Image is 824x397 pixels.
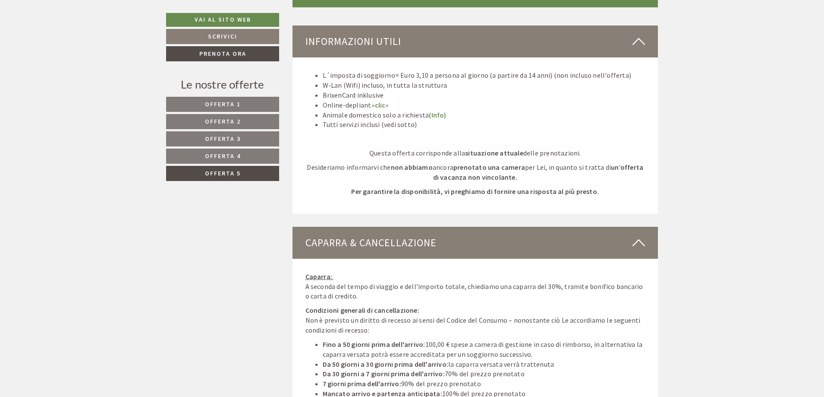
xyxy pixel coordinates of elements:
[323,340,645,359] li: 100,00 € spese a camera di gestione in caso di rimborso, in alternativa la caparra versata potrà ...
[305,306,419,314] strong: Condizioni generali di cancellazione:
[166,29,279,44] a: Scrivici
[205,118,241,125] span: Offerta 2
[323,369,445,378] strong: Da 30 giorni a 7 giorni prima dell'arrivo:
[323,110,645,120] li: Animale domestico solo a richiesta
[323,80,645,90] li: W-Lan (Wifi) incluso, in tutta la struttura
[305,272,645,302] p: A seconda del tempo di viaggio e dell’importo totale, chiediamo una caparra del 30%, tramite boni...
[305,305,645,335] p: Non è previsto un diritto di recesso ai sensi del Codice del Consumo – nonostante ciò Le accordia...
[305,148,645,158] p: Questa offerta corrisponde alla delle prenotazioni.
[205,100,241,108] span: Offerta 1
[166,76,279,92] div: Le nostre offerte
[292,227,658,259] div: Caparra & cancellazione
[323,70,645,80] li: L´imposta di soggiorno= Euro 3,10 a persona al giorno (a partire da 14 anni) (non incluso nell'of...
[166,46,279,61] a: Prenota ora
[433,163,644,181] strong: un’offerta di vacanza non vincolante.
[166,13,279,27] a: Vai al sito web
[153,7,187,22] div: lunedì
[305,162,645,182] p: Desideriamo informarvi che ancora per Lei, in quanto si tratta di
[205,169,241,177] span: Offerta 5
[323,369,645,379] li: 70% del prezzo prenotato
[465,149,523,157] strong: situazione attuale
[323,90,645,100] li: BrixenCard inklusive
[13,42,130,48] small: 12:24
[429,111,446,119] a: (Info)
[323,360,449,368] strong: Da 50 giorni a 30 giorni prima dell'arrivo:
[391,163,433,172] strong: non abbiamo
[323,379,645,389] li: 90% del prezzo prenotato
[323,359,645,369] li: la caparra versata verrà trattenuta
[13,25,130,32] div: [GEOGRAPHIC_DATA]
[7,24,135,50] div: Buon giorno, come possiamo aiutarla?
[205,135,241,143] span: Offerta 3
[351,187,599,196] strong: Per garantire la disponibilità, vi preghiamo di fornire una risposta al più presto.
[371,101,389,109] a: »clic«
[292,25,658,57] div: Informazioni utili
[205,152,241,160] span: Offerta 4
[453,163,525,172] strong: prenotato una camera
[323,379,401,388] strong: 7 giorni prima dell'arrivo:
[305,272,333,281] strong: Caparra:
[323,340,425,349] strong: Fino a 50 giorni prima dell'arrivo:
[323,120,645,130] li: Tutti servizi inclusi (vedi sotto)
[323,100,645,110] li: Online-depliant
[296,228,340,243] button: Invia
